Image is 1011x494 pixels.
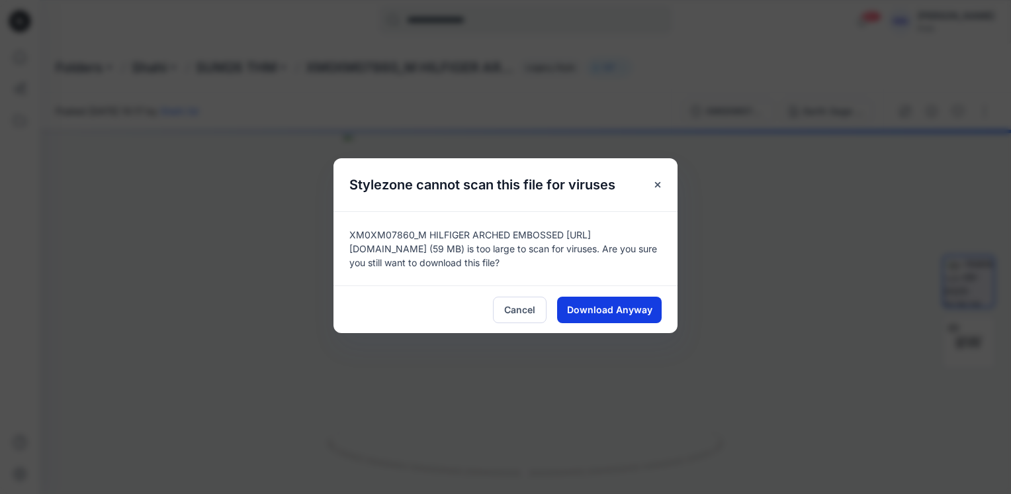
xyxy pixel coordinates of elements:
span: Cancel [504,303,535,317]
button: Download Anyway [557,297,662,323]
button: Cancel [493,297,547,323]
div: XM0XM07860_M HILFIGER ARCHED EMBOSSED [URL][DOMAIN_NAME] (59 MB) is too large to scan for viruses... [333,211,678,285]
span: Download Anyway [567,303,652,317]
h5: Stylezone cannot scan this file for viruses [333,158,631,211]
button: Close [646,173,670,197]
